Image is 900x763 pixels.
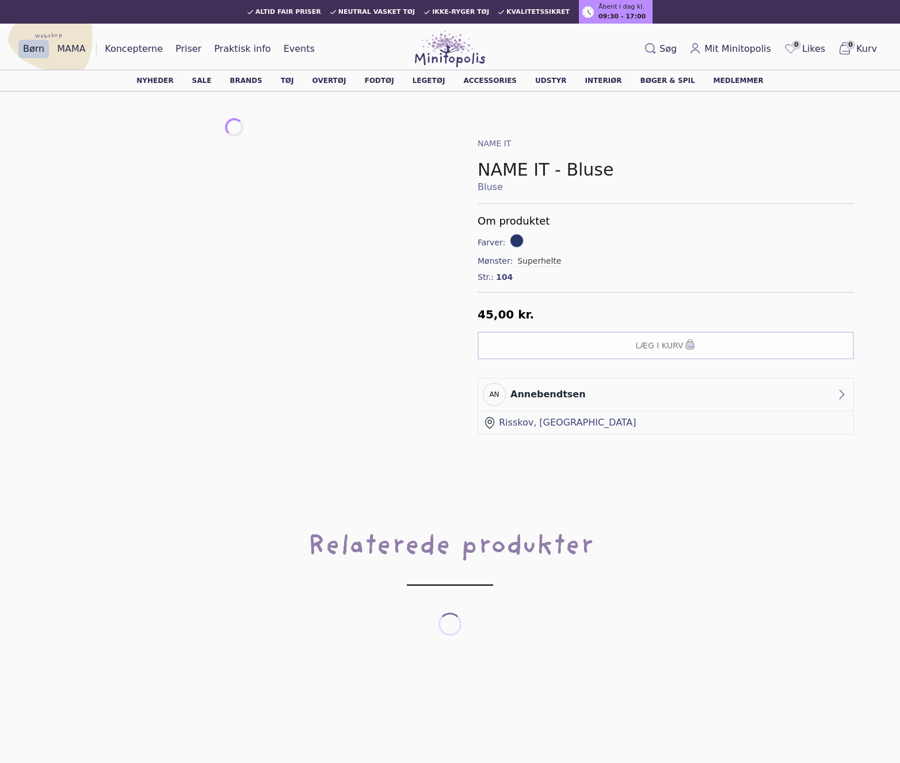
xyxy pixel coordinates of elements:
div: Risskov, [GEOGRAPHIC_DATA] [499,416,636,430]
a: NAME IT [478,139,511,148]
a: Priser [171,40,206,58]
button: Superhelte [517,255,561,267]
a: Interiør [585,77,621,84]
button: Søg [640,40,681,58]
a: Koncepterne [100,40,167,58]
div: annebendtsen [510,388,586,401]
span: Kvalitetssikret [506,9,570,16]
a: Events [279,40,319,58]
a: Bluse [478,180,854,194]
span: Altid fair priser [255,9,321,16]
a: Udstyr [535,77,566,84]
a: 0Likes [779,39,830,59]
div: AN [483,383,506,406]
h2: Relaterede produkter [18,527,882,603]
a: Nyheder [136,77,173,84]
a: Børn [18,40,49,58]
span: Farver: [478,237,508,248]
a: Overtøj [312,77,346,84]
a: Accessories [463,77,517,84]
span: Læg i kurv [636,340,684,351]
a: Legetøj [413,77,445,84]
a: Sale [192,77,212,84]
a: Bøger & spil [640,77,695,84]
span: Mønster: [478,255,515,267]
span: Mit Minitopolis [704,42,771,56]
a: ANannebendtsen [478,378,853,411]
span: Str.: [478,271,494,283]
span: Ikke-ryger tøj [432,9,489,16]
img: Minitopolis logo [415,31,485,67]
h5: Om produktet [478,213,854,229]
button: 0Kurv [833,39,882,59]
button: Læg i kurv [478,332,854,359]
a: Medlemmer [714,77,764,84]
h1: NAME IT - Bluse [478,160,854,180]
span: Likes [802,42,825,56]
a: Fodtøj [364,77,394,84]
span: 09:30 - 17:00 [598,12,646,22]
a: Brands [230,77,262,84]
span: Åbent i dag kl. [598,2,645,12]
span: Søg [659,42,677,56]
a: Tøj [281,77,294,84]
a: Praktisk info [209,40,275,58]
span: Neutral vasket tøj [338,9,415,16]
span: 45,00 kr. [478,308,534,321]
a: MAMA [52,40,90,58]
span: 0 [792,40,801,50]
span: Kurv [856,42,877,56]
span: 104 [496,271,513,283]
a: Mit Minitopolis [685,40,776,58]
span: 0 [846,40,855,50]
